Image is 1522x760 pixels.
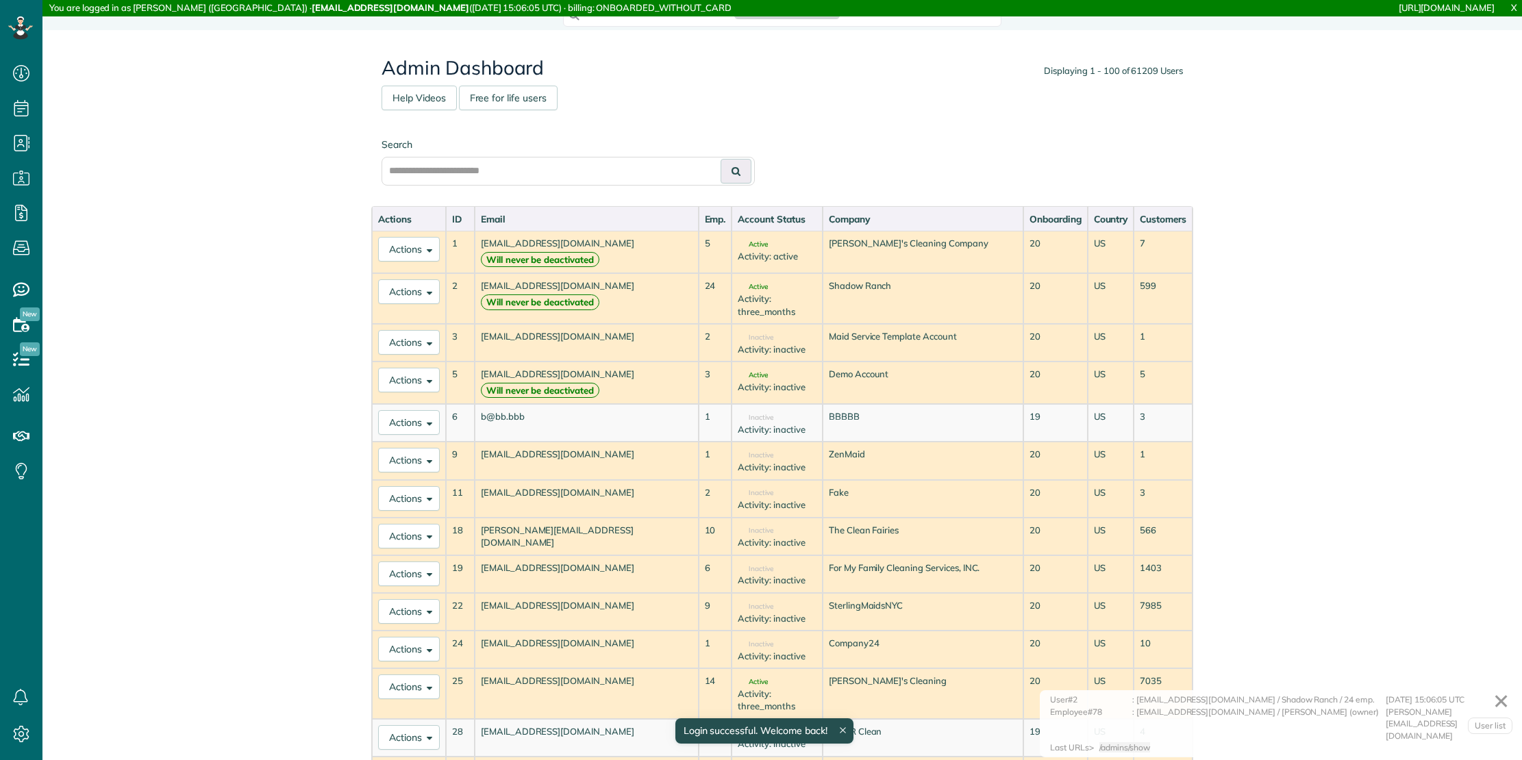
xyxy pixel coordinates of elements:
[1088,593,1134,631] td: US
[699,631,732,668] td: 1
[475,631,699,668] td: [EMAIL_ADDRESS][DOMAIN_NAME]
[378,368,440,392] button: Actions
[475,593,699,631] td: [EMAIL_ADDRESS][DOMAIN_NAME]
[738,650,816,663] div: Activity: inactive
[823,480,1023,518] td: Fake
[475,362,699,404] td: [EMAIL_ADDRESS][DOMAIN_NAME]
[699,362,732,404] td: 3
[1023,231,1088,273] td: 20
[1134,480,1193,518] td: 3
[1050,694,1132,706] div: User#2
[1023,362,1088,404] td: 20
[475,442,699,479] td: [EMAIL_ADDRESS][DOMAIN_NAME]
[738,334,773,341] span: Inactive
[1023,480,1088,518] td: 20
[1030,212,1082,226] div: Onboarding
[378,212,440,226] div: Actions
[699,518,732,555] td: 10
[738,250,816,263] div: Activity: active
[823,231,1023,273] td: [PERSON_NAME]'s Cleaning Company
[1088,324,1134,362] td: US
[1132,694,1386,706] div: : [EMAIL_ADDRESS][DOMAIN_NAME] / Shadow Ranch / 24 emp.
[705,212,726,226] div: Emp.
[446,362,475,404] td: 5
[446,442,475,479] td: 9
[378,561,440,586] button: Actions
[823,362,1023,404] td: Demo Account
[1088,555,1134,593] td: US
[823,631,1023,668] td: Company24
[1023,518,1088,555] td: 20
[738,452,773,459] span: Inactive
[378,524,440,548] button: Actions
[1386,694,1509,706] div: [DATE] 15:06:05 UTC
[738,527,773,534] span: Inactive
[475,518,699,555] td: [PERSON_NAME][EMAIL_ADDRESS][DOMAIN_NAME]
[699,480,732,518] td: 2
[1386,706,1509,742] div: [PERSON_NAME][EMAIL_ADDRESS][DOMAIN_NAME]
[20,307,40,321] span: New
[699,442,732,479] td: 1
[1132,706,1386,742] div: : [EMAIL_ADDRESS][DOMAIN_NAME] / [PERSON_NAME] (owner)
[475,404,699,442] td: b@bb.bbb
[699,231,732,273] td: 5
[738,423,816,436] div: Activity: inactive
[1088,362,1134,404] td: US
[446,555,475,593] td: 19
[738,241,768,248] span: Active
[378,674,440,699] button: Actions
[1023,668,1088,719] td: 20
[475,480,699,518] td: [EMAIL_ADDRESS][DOMAIN_NAME]
[1023,555,1088,593] td: 20
[738,372,768,379] span: Active
[738,490,773,496] span: Inactive
[446,668,475,719] td: 25
[1134,231,1193,273] td: 7
[446,518,475,555] td: 18
[823,442,1023,479] td: ZenMaid
[1468,718,1512,734] a: User list
[1023,593,1088,631] td: 20
[1134,668,1193,719] td: 7035
[481,383,599,398] strong: Will never be deactivated
[675,718,853,744] div: Login successful. Welcome back!
[738,737,816,750] div: Activity: inactive
[1023,442,1088,479] td: 20
[378,725,440,750] button: Actions
[1050,706,1132,742] div: Employee#78
[1094,212,1128,226] div: Country
[1134,631,1193,668] td: 10
[823,273,1023,324] td: Shadow Ranch
[1088,631,1134,668] td: US
[738,566,773,572] span: Inactive
[699,404,732,442] td: 1
[378,637,440,661] button: Actions
[738,283,768,290] span: Active
[459,86,558,110] a: Free for life users
[738,679,768,685] span: Active
[481,252,599,268] strong: Will never be deactivated
[378,330,440,355] button: Actions
[1140,212,1186,226] div: Customers
[475,668,699,719] td: [EMAIL_ADDRESS][DOMAIN_NAME]
[312,2,469,13] strong: [EMAIL_ADDRESS][DOMAIN_NAME]
[1134,362,1193,404] td: 5
[382,58,1183,79] h2: Admin Dashboard
[382,138,755,151] label: Search
[823,404,1023,442] td: BBBBB
[738,343,816,356] div: Activity: inactive
[738,687,816,713] div: Activity: three_months
[823,324,1023,362] td: Maid Service Template Account
[738,381,816,394] div: Activity: inactive
[1399,2,1495,13] a: [URL][DOMAIN_NAME]
[1088,442,1134,479] td: US
[738,461,816,474] div: Activity: inactive
[1050,742,1089,754] div: Last URLs
[446,273,475,324] td: 2
[475,324,699,362] td: [EMAIL_ADDRESS][DOMAIN_NAME]
[475,231,699,273] td: [EMAIL_ADDRESS][DOMAIN_NAME]
[823,518,1023,555] td: The Clean Fairies
[475,719,699,757] td: [EMAIL_ADDRESS][DOMAIN_NAME]
[699,555,732,593] td: 6
[1134,404,1193,442] td: 3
